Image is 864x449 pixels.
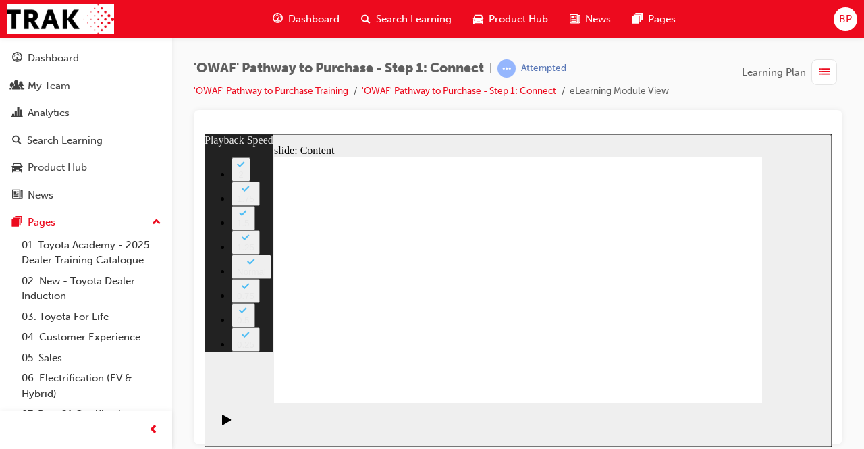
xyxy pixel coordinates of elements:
span: Dashboard [288,11,340,27]
a: News [5,183,167,208]
span: News [585,11,611,27]
li: eLearning Module View [570,84,669,99]
a: 06. Electrification (EV & Hybrid) [16,368,167,404]
a: Search Learning [5,128,167,153]
a: 01. Toyota Academy - 2025 Dealer Training Catalogue [16,235,167,271]
span: search-icon [361,11,371,28]
div: Product Hub [28,160,87,176]
span: people-icon [12,80,22,93]
div: Dashboard [28,51,79,66]
a: 07. Parts21 Certification [16,404,167,425]
span: car-icon [12,162,22,174]
div: Pages [28,215,55,230]
span: learningRecordVerb_ATTEMPT-icon [497,59,516,78]
span: news-icon [570,11,580,28]
span: Product Hub [489,11,548,27]
span: news-icon [12,190,22,202]
span: prev-icon [148,422,159,439]
a: guage-iconDashboard [262,5,350,33]
a: 'OWAF' Pathway to Purchase Training [194,85,348,97]
div: playback controls [7,269,30,313]
a: search-iconSearch Learning [350,5,462,33]
div: My Team [28,78,70,94]
a: 'OWAF' Pathway to Purchase - Step 1: Connect [362,85,556,97]
button: Play (Ctrl+Alt+P) [7,280,30,302]
span: guage-icon [12,53,22,65]
a: car-iconProduct Hub [462,5,559,33]
span: Search Learning [376,11,452,27]
a: 05. Sales [16,348,167,369]
div: News [28,188,53,203]
a: pages-iconPages [622,5,686,33]
img: Trak [7,4,114,34]
button: DashboardMy TeamAnalyticsSearch LearningProduct HubNews [5,43,167,210]
a: Dashboard [5,46,167,71]
div: Analytics [28,105,70,121]
span: up-icon [152,214,161,232]
span: Pages [648,11,676,27]
a: Analytics [5,101,167,126]
button: Learning Plan [742,59,842,85]
button: BP [834,7,857,31]
a: Product Hub [5,155,167,180]
div: Attempted [521,62,566,75]
button: Pages [5,210,167,235]
span: car-icon [473,11,483,28]
span: Learning Plan [742,65,806,80]
span: search-icon [12,135,22,147]
a: 02. New - Toyota Dealer Induction [16,271,167,307]
span: 'OWAF' Pathway to Purchase - Step 1: Connect [194,61,484,76]
span: guage-icon [273,11,283,28]
span: pages-icon [632,11,643,28]
span: | [489,61,492,76]
a: 04. Customer Experience [16,327,167,348]
span: BP [839,11,852,27]
a: news-iconNews [559,5,622,33]
span: list-icon [819,64,830,81]
a: 03. Toyota For Life [16,307,167,327]
span: chart-icon [12,107,22,120]
a: My Team [5,74,167,99]
div: Search Learning [27,133,103,149]
span: pages-icon [12,217,22,229]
